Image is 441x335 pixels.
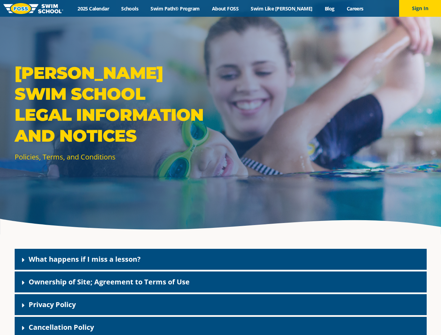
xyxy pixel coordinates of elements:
[15,271,427,292] div: Ownership of Site; Agreement to Terms of Use
[245,5,319,12] a: Swim Like [PERSON_NAME]
[15,294,427,315] div: Privacy Policy
[115,5,145,12] a: Schools
[318,5,340,12] a: Blog
[29,300,76,309] a: Privacy Policy
[29,254,141,264] a: What happens if I miss a lesson?
[15,62,217,146] p: [PERSON_NAME] Swim School Legal Information and Notices
[340,5,369,12] a: Careers
[72,5,115,12] a: 2025 Calendar
[3,3,63,14] img: FOSS Swim School Logo
[29,322,94,332] a: Cancellation Policy
[15,249,427,270] div: What happens if I miss a lesson?
[145,5,206,12] a: Swim Path® Program
[206,5,245,12] a: About FOSS
[29,277,190,286] a: Ownership of Site; Agreement to Terms of Use
[15,152,217,162] p: Policies, Terms, and Conditions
